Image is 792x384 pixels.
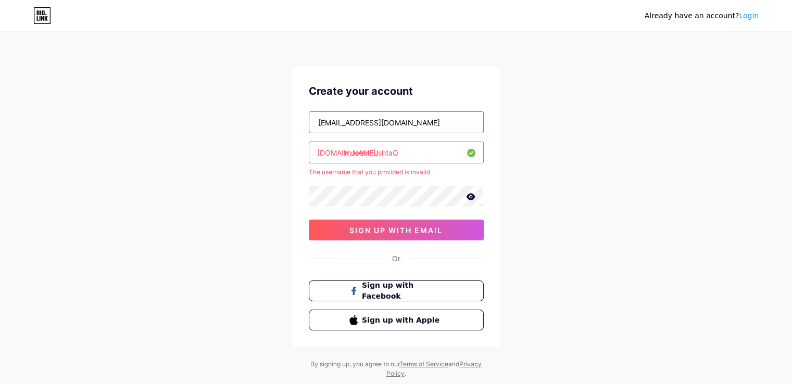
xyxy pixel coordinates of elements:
[309,142,483,163] input: username
[392,253,400,264] div: Or
[362,280,443,302] span: Sign up with Facebook
[309,83,484,99] div: Create your account
[309,280,484,301] button: Sign up with Facebook
[309,112,483,133] input: Email
[309,310,484,330] button: Sign up with Apple
[309,168,484,177] div: The username that you provided is invalid.
[739,11,759,20] a: Login
[317,147,379,158] div: [DOMAIN_NAME]/
[309,220,484,240] button: sign up with email
[349,226,443,235] span: sign up with email
[399,360,448,368] a: Terms of Service
[308,360,485,378] div: By signing up, you agree to our and .
[645,10,759,21] div: Already have an account?
[362,315,443,326] span: Sign up with Apple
